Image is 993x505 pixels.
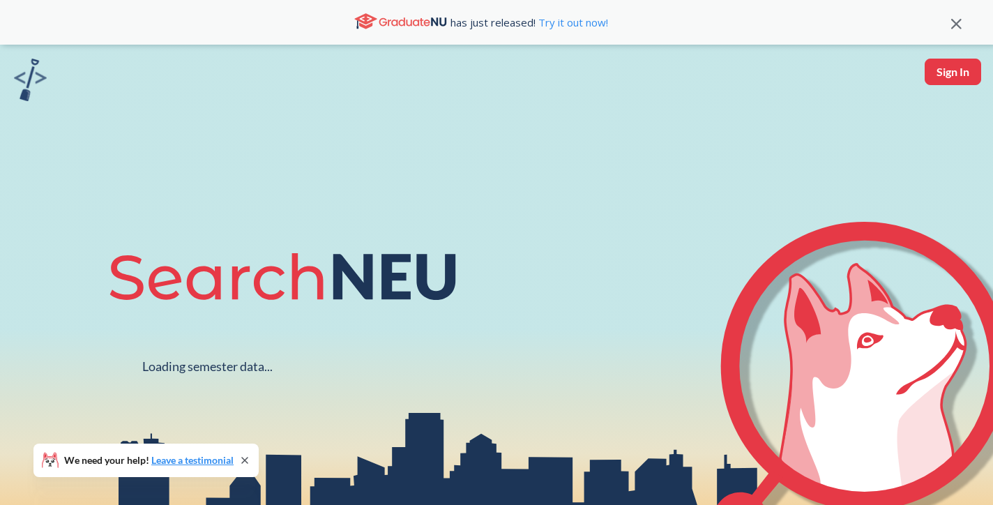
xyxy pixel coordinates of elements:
[14,59,47,101] img: sandbox logo
[536,15,608,29] a: Try it out now!
[450,15,608,30] span: has just released!
[64,455,234,465] span: We need your help!
[14,59,47,105] a: sandbox logo
[142,359,273,375] div: Loading semester data...
[151,454,234,466] a: Leave a testimonial
[925,59,981,85] button: Sign In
